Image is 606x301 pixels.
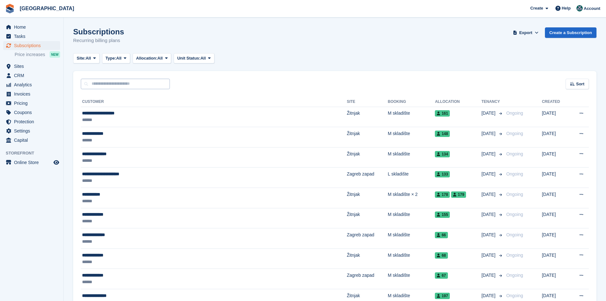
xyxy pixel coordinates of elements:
[435,232,448,238] span: 66
[14,136,52,145] span: Capital
[14,32,52,41] span: Tasks
[17,3,77,14] a: [GEOGRAPHIC_DATA]
[347,127,388,147] td: Žitnjak
[530,5,543,11] span: Create
[73,27,124,36] h1: Subscriptions
[481,232,497,238] span: [DATE]
[347,147,388,168] td: Žitnjak
[435,151,450,157] span: 134
[3,99,60,108] a: menu
[481,252,497,259] span: [DATE]
[506,171,523,176] span: Ongoing
[542,127,569,147] td: [DATE]
[3,41,60,50] a: menu
[177,55,200,61] span: Unit Status:
[506,273,523,278] span: Ongoing
[347,248,388,269] td: Žitnjak
[3,126,60,135] a: menu
[3,90,60,98] a: menu
[14,23,52,32] span: Home
[512,27,540,38] button: Export
[576,5,583,11] img: Željko Gobac
[545,27,596,38] a: Create a Subscription
[3,158,60,167] a: menu
[435,293,450,299] span: 197
[73,53,100,64] button: Site: All
[14,99,52,108] span: Pricing
[506,151,523,156] span: Ongoing
[542,168,569,188] td: [DATE]
[136,55,157,61] span: Allocation:
[451,191,466,198] span: 179
[435,191,450,198] span: 178
[14,41,52,50] span: Subscriptions
[481,272,497,279] span: [DATE]
[5,4,15,13] img: stora-icon-8386f47178a22dfd0bd8f6a31ec36ba5ce8667c1dd55bd0f319d3a0aa187defe.svg
[81,97,347,107] th: Customer
[102,53,130,64] button: Type: All
[347,107,388,127] td: Žitnjak
[542,248,569,269] td: [DATE]
[388,147,435,168] td: M skladište
[435,252,448,259] span: 68
[388,188,435,208] td: M skladište × 2
[506,293,523,298] span: Ongoing
[542,188,569,208] td: [DATE]
[435,171,450,177] span: 133
[3,23,60,32] a: menu
[435,97,481,107] th: Allocation
[506,111,523,116] span: Ongoing
[481,292,497,299] span: [DATE]
[77,55,86,61] span: Site:
[562,5,571,11] span: Help
[15,51,60,58] a: Price increases NEW
[14,71,52,80] span: CRM
[506,253,523,258] span: Ongoing
[15,52,45,58] span: Price increases
[3,136,60,145] a: menu
[3,62,60,71] a: menu
[481,130,497,137] span: [DATE]
[435,131,450,137] span: 148
[519,30,532,36] span: Export
[14,158,52,167] span: Online Store
[3,32,60,41] a: menu
[542,228,569,249] td: [DATE]
[388,269,435,289] td: M skladište
[347,269,388,289] td: Zagreb zapad
[388,168,435,188] td: L skladište
[133,53,171,64] button: Allocation: All
[347,168,388,188] td: Zagreb zapad
[481,171,497,177] span: [DATE]
[347,97,388,107] th: Site
[3,71,60,80] a: menu
[542,97,569,107] th: Created
[3,117,60,126] a: menu
[481,110,497,117] span: [DATE]
[506,212,523,217] span: Ongoing
[481,97,504,107] th: Tenancy
[388,97,435,107] th: Booking
[542,269,569,289] td: [DATE]
[14,62,52,71] span: Sites
[14,80,52,89] span: Analytics
[481,191,497,198] span: [DATE]
[435,211,450,218] span: 155
[347,208,388,228] td: Žitnjak
[388,127,435,147] td: M skladište
[3,108,60,117] a: menu
[506,131,523,136] span: Ongoing
[116,55,122,61] span: All
[481,151,497,157] span: [DATE]
[347,188,388,208] td: Žitnjak
[388,107,435,127] td: M skladište
[14,117,52,126] span: Protection
[52,159,60,166] a: Preview store
[3,80,60,89] a: menu
[542,107,569,127] td: [DATE]
[506,232,523,237] span: Ongoing
[481,211,497,218] span: [DATE]
[73,37,124,44] p: Recurring billing plans
[86,55,91,61] span: All
[14,126,52,135] span: Settings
